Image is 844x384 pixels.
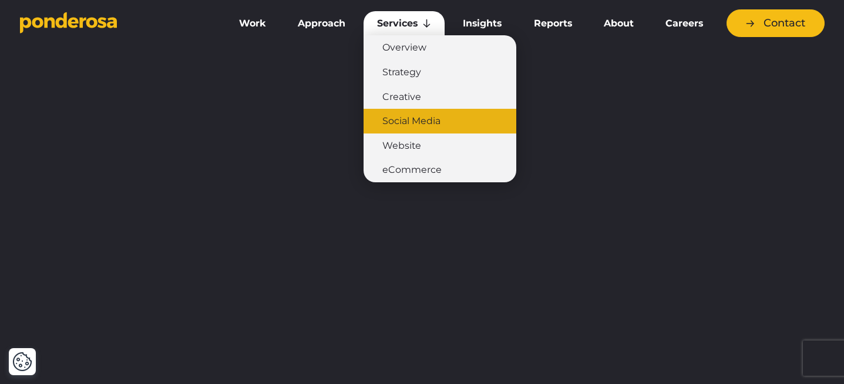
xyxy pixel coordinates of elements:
[364,133,516,158] a: Website
[520,11,586,36] a: Reports
[12,352,32,372] img: Revisit consent button
[20,12,208,35] a: Go to homepage
[652,11,717,36] a: Careers
[12,352,32,372] button: Cookie Settings
[727,9,825,37] a: Contact
[449,11,515,36] a: Insights
[364,60,516,85] a: Strategy
[364,109,516,133] a: Social Media
[590,11,647,36] a: About
[364,85,516,109] a: Creative
[226,11,280,36] a: Work
[364,35,516,60] a: Overview
[364,158,516,182] a: eCommerce
[364,11,445,36] a: Services
[284,11,359,36] a: Approach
